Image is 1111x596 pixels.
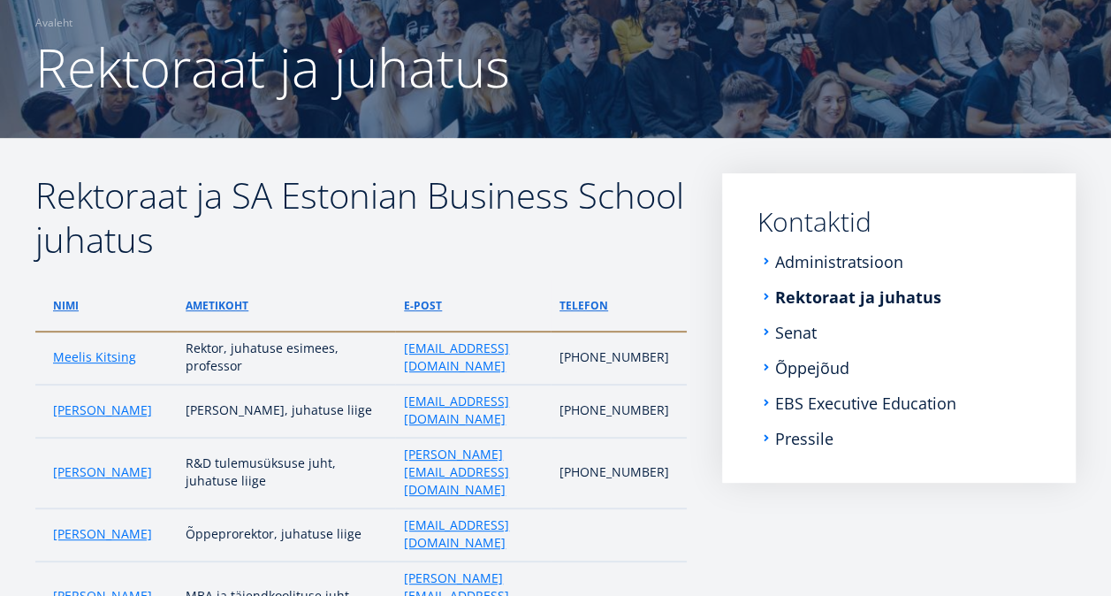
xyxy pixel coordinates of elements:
a: Nimi [53,297,79,315]
a: [PERSON_NAME] [53,525,152,543]
a: telefon [559,297,608,315]
a: [EMAIL_ADDRESS][DOMAIN_NAME] [404,340,542,375]
a: Pressile [775,430,833,447]
p: Rektor, juhatuse esimees, professor [186,340,386,375]
td: Õppeprorektor, juhatuse liige [177,508,395,562]
td: [PERSON_NAME], juhatuse liige [177,385,395,438]
a: Rektoraat ja juhatus [775,288,941,306]
h2: Rektoraat ja SA Estonian Business School juhatus [35,173,687,262]
td: [PHONE_NUMBER] [551,385,687,438]
a: e-post [404,297,442,315]
a: Kontaktid [757,209,1040,235]
a: Senat [775,324,817,341]
a: Avaleht [35,14,72,32]
span: Rektoraat ja juhatus [35,31,510,103]
a: [PERSON_NAME] [53,401,152,419]
td: [PHONE_NUMBER] [551,438,687,508]
a: [PERSON_NAME][EMAIL_ADDRESS][DOMAIN_NAME] [404,446,542,499]
a: Administratsioon [775,253,903,271]
a: EBS Executive Education [775,394,956,412]
td: R&D tulemusüksuse juht, juhatuse liige [177,438,395,508]
a: [EMAIL_ADDRESS][DOMAIN_NAME] [404,393,542,428]
p: [PHONE_NUMBER] [559,348,669,366]
a: [EMAIL_ADDRESS][DOMAIN_NAME] [404,516,542,552]
a: ametikoht [186,297,248,315]
a: [PERSON_NAME] [53,463,152,481]
a: Õppejõud [775,359,849,377]
a: Meelis Kitsing [53,348,136,366]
